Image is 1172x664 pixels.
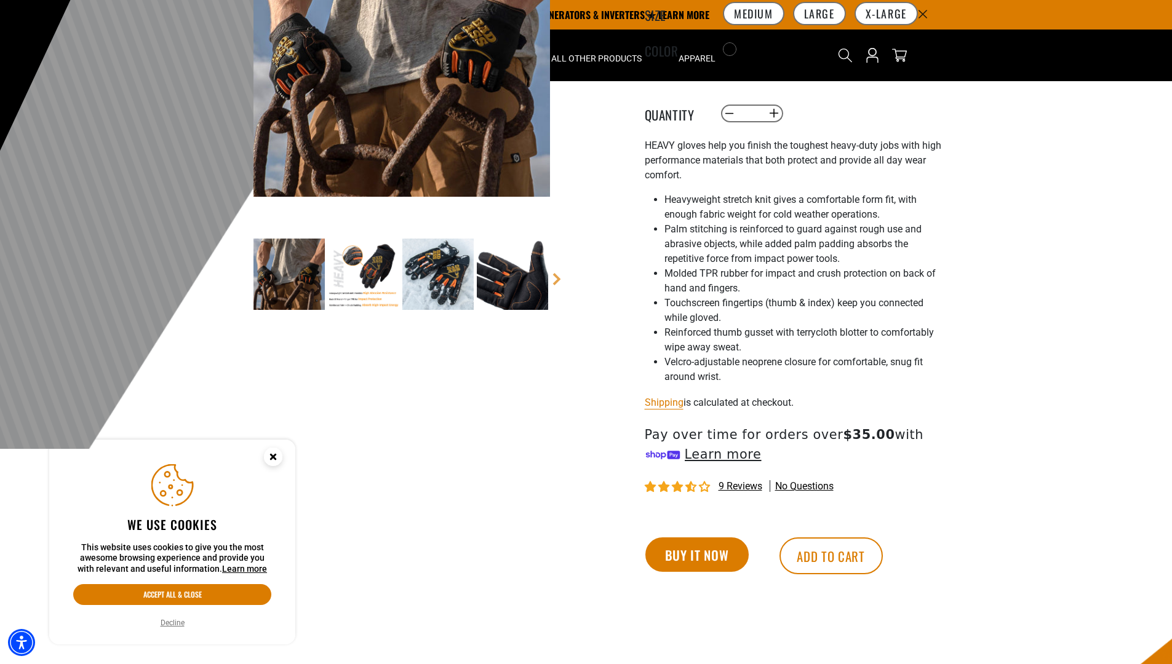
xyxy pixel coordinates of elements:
[645,138,946,183] p: HEAVY gloves help you finish the toughest heavy-duty jobs with high performance materials that bo...
[664,266,946,296] li: Molded TPR rubber for impact and crush protection on back of hand and fingers.
[664,325,946,355] li: Reinforced thumb gusset with terrycloth blotter to comfortably wipe away sweat.
[779,537,883,574] button: Add to cart
[664,192,946,222] li: Heavyweight stretch knit gives a comfortable form fit, with enough fabric weight for cold weather...
[645,537,749,572] button: Buy it now
[645,6,706,22] legend: Size
[645,394,946,411] div: is calculated at checkout.
[645,41,706,57] legend: Color
[664,355,946,384] li: Velcro-adjustable neoprene closure for comfortable, snug fit around wrist.
[664,296,946,325] li: Touchscreen fingertips (thumb & index) keep you connected while gloved.
[645,105,706,121] label: Quantity
[645,397,684,408] a: Shipping
[719,480,762,492] span: 9 reviews
[551,273,563,285] a: Next
[645,481,712,493] span: 3.56 stars
[664,222,946,266] li: Palm stitching is reinforced to guard against rough use and abrasive objects, while added palm pa...
[775,480,834,493] span: No questions
[723,2,784,25] label: Medium
[793,2,846,25] label: Large
[855,2,918,25] label: X-Large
